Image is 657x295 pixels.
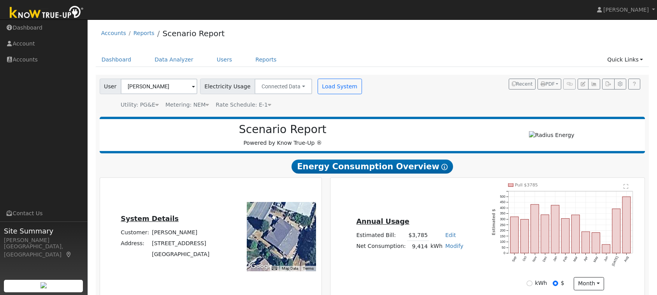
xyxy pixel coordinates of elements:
[445,243,464,249] a: Modify
[500,228,505,232] text: 200
[509,79,536,90] button: Recent
[500,240,505,244] text: 100
[603,7,649,13] span: [PERSON_NAME]
[503,251,505,255] text: 0
[40,282,47,288] img: retrieve
[578,79,588,90] button: Edit User
[303,266,314,270] a: Terms (opens in new tab)
[200,79,255,94] span: Electricity Usage
[500,234,505,238] text: 150
[249,261,274,271] a: Open this area in Google Maps (opens a new window)
[601,53,649,67] a: Quick Links
[583,256,588,262] text: Apr
[588,79,600,90] button: Multi-Series Graph
[500,212,505,216] text: 350
[500,223,505,227] text: 250
[151,249,211,260] td: [GEOGRAPHIC_DATA]
[121,215,179,223] u: System Details
[119,227,151,238] td: Customer:
[4,236,83,244] div: [PERSON_NAME]
[531,255,538,262] text: Nov
[562,256,568,263] text: Feb
[121,101,159,109] div: Utility: PG&E
[272,266,277,271] button: Keyboard shortcuts
[502,246,506,249] text: 50
[611,256,619,267] text: [DATE]
[561,279,564,287] label: $
[592,255,599,263] text: May
[603,256,609,262] text: Jun
[522,255,527,262] text: Oct
[492,209,496,235] text: Estimated $
[149,53,199,67] a: Data Analyzer
[249,53,282,67] a: Reports
[510,217,518,253] rect: onclick=""
[628,79,640,90] a: Help Link
[574,277,604,290] button: month
[592,233,600,253] rect: onclick=""
[249,261,274,271] img: Google
[211,53,238,67] a: Users
[282,266,298,271] button: Map Data
[520,219,529,253] rect: onclick=""
[561,219,569,253] rect: onclick=""
[4,226,83,236] span: Site Summary
[542,256,548,263] text: Dec
[553,281,558,286] input: $
[581,232,590,253] rect: onclick=""
[355,241,407,252] td: Net Consumption:
[151,227,211,238] td: [PERSON_NAME]
[500,200,505,204] text: 450
[162,29,225,38] a: Scenario Report
[551,205,559,253] rect: onclick=""
[134,30,155,36] a: Reports
[407,230,429,241] td: $3,785
[96,53,137,67] a: Dashboard
[622,197,631,253] rect: onclick=""
[318,79,362,94] button: Load System
[292,160,453,174] span: Energy Consumption Overview
[121,79,197,94] input: Select a User
[612,209,620,253] rect: onclick=""
[515,183,538,188] text: Pull $3785
[538,79,561,90] button: PDF
[151,238,211,249] td: [STREET_ADDRESS]
[527,281,532,286] input: kWh
[623,256,629,263] text: Aug
[572,256,578,263] text: Mar
[65,251,72,258] a: Map
[356,218,409,225] u: Annual Usage
[531,204,539,253] rect: onclick=""
[535,279,547,287] label: kWh
[500,217,505,221] text: 300
[624,184,629,189] text: 
[500,206,505,210] text: 400
[445,232,456,238] a: Edit
[529,131,574,139] img: Radius Energy
[165,101,209,109] div: Metering: NEM
[255,79,312,94] button: Connected Data
[602,79,614,90] button: Export Interval Data
[119,238,151,249] td: Address:
[552,256,558,262] text: Jan
[441,164,448,170] i: Show Help
[355,230,407,241] td: Estimated Bill:
[101,30,126,36] a: Accounts
[541,81,555,87] span: PDF
[541,215,549,253] rect: onclick=""
[571,215,580,253] rect: onclick=""
[216,102,271,108] span: Alias: HE1
[614,79,626,90] button: Settings
[602,244,610,253] rect: onclick=""
[511,256,517,263] text: Sep
[107,123,458,136] h2: Scenario Report
[429,241,444,252] td: kWh
[104,123,462,147] div: Powered by Know True-Up ®
[4,242,83,259] div: [GEOGRAPHIC_DATA], [GEOGRAPHIC_DATA]
[407,241,429,252] td: 9,414
[100,79,121,94] span: User
[500,195,505,198] text: 500
[6,4,88,22] img: Know True-Up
